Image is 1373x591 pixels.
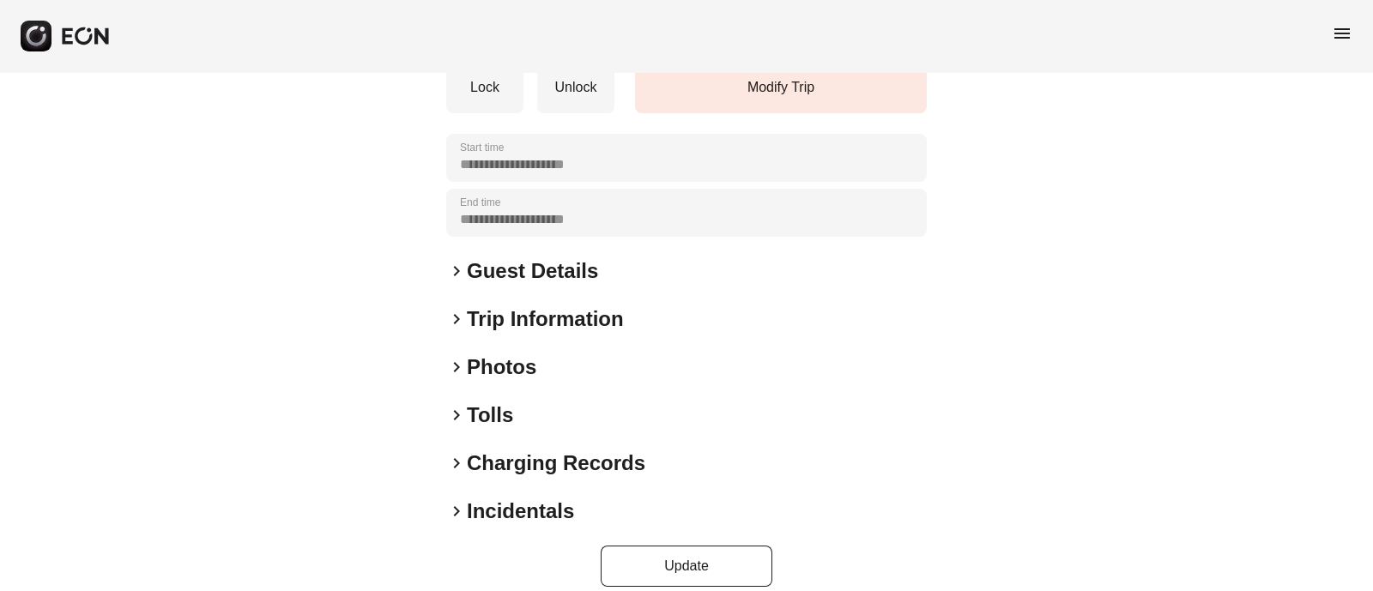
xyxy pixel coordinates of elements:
p: Unlock [546,77,606,98]
button: Unlock [537,42,614,113]
button: Modify Trip [635,42,927,113]
p: Modify Trip [644,77,918,98]
h2: Incidentals [467,498,574,525]
h2: Guest Details [467,257,598,285]
span: menu [1332,23,1352,44]
button: Lock [446,42,523,113]
span: keyboard_arrow_right [446,405,467,425]
h2: Tolls [467,401,513,429]
button: Update [601,546,772,587]
span: keyboard_arrow_right [446,501,467,522]
p: Lock [455,77,515,98]
h2: Trip Information [467,305,624,333]
span: keyboard_arrow_right [446,309,467,329]
span: keyboard_arrow_right [446,357,467,377]
span: keyboard_arrow_right [446,261,467,281]
h2: Charging Records [467,449,645,477]
span: keyboard_arrow_right [446,453,467,473]
h2: Photos [467,353,536,381]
